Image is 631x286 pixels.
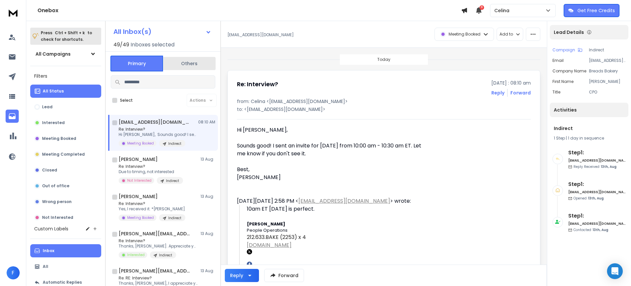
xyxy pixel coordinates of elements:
[42,120,65,125] p: Interested
[119,164,183,169] p: Re: Interview?
[247,233,429,241] div: 212.633.BAKE (2253) x 4
[163,56,216,71] button: Others
[30,195,101,208] button: Wrong person
[552,58,564,63] p: Email
[30,164,101,177] button: Closed
[589,68,626,74] p: Breads Bakery
[552,90,560,95] p: title
[589,58,626,63] p: [EMAIL_ADDRESS][DOMAIN_NAME]
[568,212,626,220] h6: Step 1 :
[237,106,531,113] p: to: <[EMAIL_ADDRESS][DOMAIN_NAME]>
[7,266,20,279] button: F
[34,225,68,232] h3: Custom Labels
[510,90,531,96] div: Forward
[119,206,185,212] p: Yes, I received it. *[PERSON_NAME]
[30,85,101,98] button: All Status
[127,252,145,257] p: Interested
[119,281,198,286] p: Thanks, [PERSON_NAME], I appreciate your
[168,216,181,221] p: Indirect
[377,57,390,62] p: Today
[225,269,259,282] button: Reply
[119,275,198,281] p: Re: RE: Interview?
[589,47,626,53] p: Indirect
[42,183,69,189] p: Out of office
[247,241,292,249] a: [DOMAIN_NAME]
[568,180,626,188] h6: Step 1 :
[227,32,294,38] p: [EMAIL_ADDRESS][DOMAIN_NAME]
[119,268,191,274] h1: [PERSON_NAME][EMAIL_ADDRESS][PERSON_NAME][DOMAIN_NAME]
[247,221,285,227] strong: [PERSON_NAME]
[30,211,101,224] button: Not Interested
[247,205,429,213] div: 10am ET [DATE] is perfect.
[554,136,624,141] div: |
[119,230,191,237] h1: [PERSON_NAME][EMAIL_ADDRESS][PERSON_NAME][DOMAIN_NAME]
[113,41,129,49] span: 49 / 49
[552,47,575,53] p: Campaign
[237,166,249,173] span: Best,
[247,254,247,255] img: spacer.gif
[43,89,64,94] p: All Status
[573,164,617,169] p: Reply Received
[119,244,198,249] p: Thanks, [PERSON_NAME]. Appreciate your interest. Would
[168,141,181,146] p: Indirect
[119,119,191,125] h1: [EMAIL_ADDRESS][DOMAIN_NAME]
[247,262,252,267] img: Facebook
[247,227,429,233] div: People Operations
[120,98,133,103] label: Select
[564,4,619,17] button: Get Free Credits
[554,125,624,132] h1: Indirect
[568,190,626,195] h6: [EMAIL_ADDRESS][DOMAIN_NAME]
[30,132,101,145] button: Meeting Booked
[200,157,215,162] p: 13 Aug
[568,158,626,163] h6: [EMAIL_ADDRESS][DOMAIN_NAME]
[127,178,152,183] p: Not Interested
[230,272,243,279] div: Reply
[200,268,215,273] p: 13 Aug
[247,249,252,254] img: Twitter
[166,178,179,183] p: Indirect
[43,280,82,285] p: Automatic Replies
[568,221,626,226] h6: [EMAIL_ADDRESS][DOMAIN_NAME]
[554,29,584,36] p: Lead Details
[110,56,163,71] button: Primary
[127,215,154,220] p: Meeting Booked
[30,148,101,161] button: Meeting Completed
[479,5,484,10] span: 11
[200,194,215,199] p: 13 Aug
[30,71,101,81] h3: Filters
[30,179,101,193] button: Out of office
[491,80,531,86] p: [DATE] : 08:10 am
[494,7,512,14] p: Celina
[43,264,48,269] p: All
[198,119,215,125] p: 08:10 AM
[568,135,604,141] span: 1 day in sequence
[607,263,623,279] div: Open Intercom Messenger
[42,215,73,220] p: Not Interested
[500,32,513,37] p: Add to
[589,79,626,84] p: [PERSON_NAME]
[42,168,57,173] p: Closed
[113,28,152,35] h1: All Inbox(s)
[298,197,390,205] a: [EMAIL_ADDRESS][DOMAIN_NAME]
[108,25,217,38] button: All Inbox(s)
[593,227,608,232] span: 13th, Aug
[43,248,54,253] p: Inbox
[200,231,215,236] p: 13 Aug
[588,196,604,201] span: 13th, Aug
[41,30,92,43] p: Press to check for shortcuts.
[119,132,198,137] p: Hi [PERSON_NAME], Sounds good! I sent
[130,41,175,49] h3: Inboxes selected
[264,269,304,282] button: Forward
[30,116,101,129] button: Interested
[35,51,71,57] h1: All Campaigns
[491,90,504,96] button: Reply
[42,152,85,157] p: Meeting Completed
[589,90,626,95] p: CPO
[552,47,582,53] button: Campaign
[237,142,423,157] span: Sounds good! I sent an invite for [DATE] from 10:00 am - 10:30 am ET. Let me know if you don't se...
[554,135,565,141] span: 1 Step
[552,79,573,84] p: First Name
